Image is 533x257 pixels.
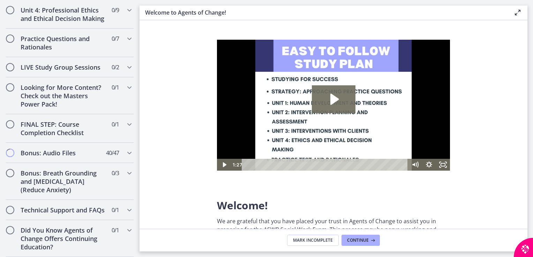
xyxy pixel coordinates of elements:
[145,8,502,17] h3: Welcome to Agents of Change!
[191,119,205,131] button: Mute
[205,119,219,131] button: Show settings menu
[21,226,106,251] h2: Did You Know Agents of Change Offers Continuing Education?
[112,63,119,71] span: 0 / 2
[112,226,119,234] span: 0 / 1
[21,34,106,51] h2: Practice Questions and Rationales
[21,83,106,108] h2: Looking for More Content? Check out the Masters Power Pack!
[21,206,106,214] h2: Technical Support and FAQs
[112,83,119,92] span: 0 / 1
[21,149,106,157] h2: Bonus: Audio Files
[112,120,119,128] span: 0 / 1
[21,120,106,137] h2: FINAL STEP: Course Completion Checklist
[112,169,119,177] span: 0 / 3
[112,34,119,43] span: 0 / 7
[217,198,268,212] span: Welcome!
[347,237,369,243] span: Continue
[219,119,233,131] button: Fullscreen
[112,6,119,14] span: 0 / 9
[112,206,119,214] span: 0 / 1
[341,235,380,246] button: Continue
[21,63,106,71] h2: LIVE Study Group Sessions
[293,237,333,243] span: Mark Incomplete
[287,235,339,246] button: Mark Incomplete
[30,119,188,131] div: Playbar
[21,6,106,23] h2: Unit 4: Professional Ethics and Ethical Decision Making
[106,149,119,157] span: 40 / 47
[95,46,138,73] button: Play Video: c1o6hcmjueu5qasqsu00.mp4
[21,169,106,194] h2: Bonus: Breath Grounding and [MEDICAL_DATA] (Reduce Anxiety)
[217,217,450,242] p: We are grateful that you have placed your trust in Agents of Change to assist you in preparing fo...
